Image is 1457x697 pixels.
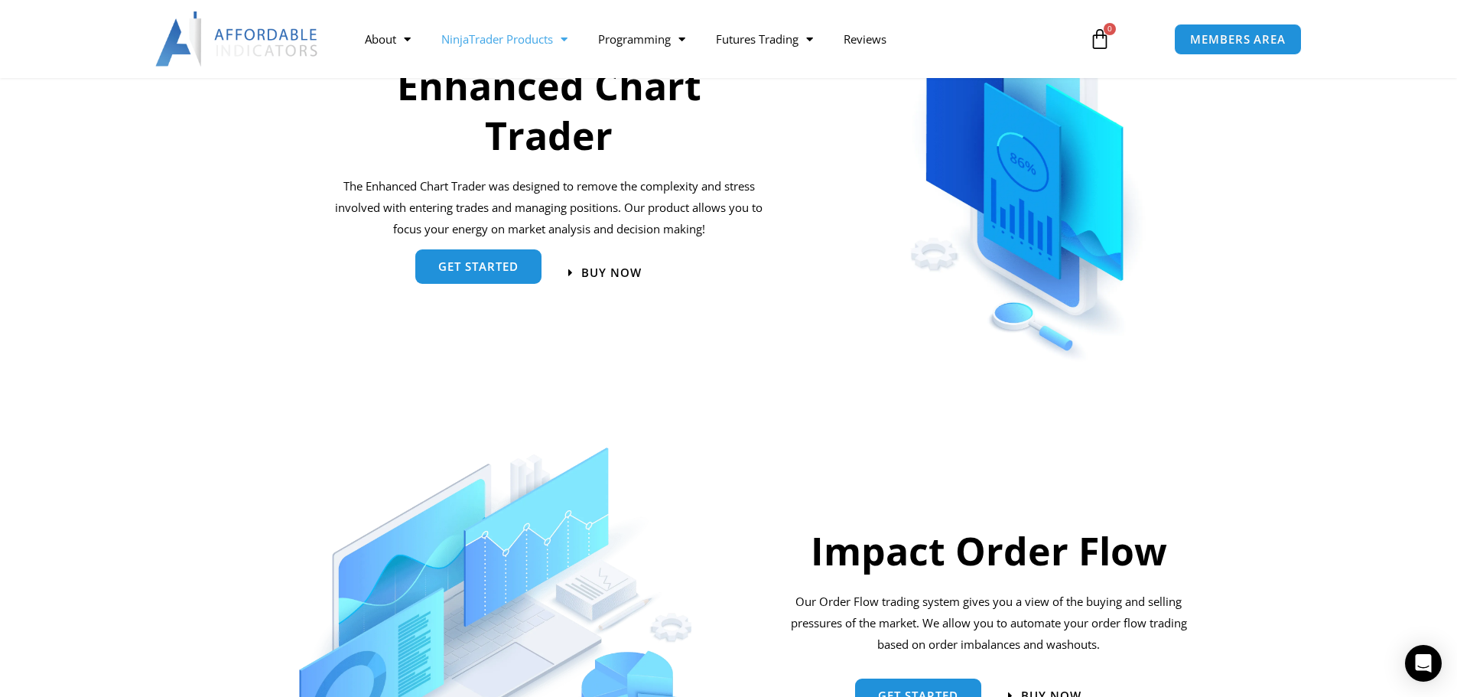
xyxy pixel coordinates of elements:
[415,249,541,284] a: get started
[333,61,766,161] h2: Enhanced Chart Trader
[783,591,1195,656] div: Our Order Flow trading system gives you a view of the buying and selling pressures of the market....
[701,21,828,57] a: Futures Trading
[333,176,766,240] p: The Enhanced Chart Trader was designed to remove the complexity and stress involved with entering...
[426,21,583,57] a: NinjaTrader Products
[1066,17,1133,61] a: 0
[1405,645,1442,682] div: Open Intercom Messenger
[783,526,1195,576] h2: Impact Order Flow
[1190,34,1286,45] span: MEMBERS AREA
[350,21,1072,57] nav: Menu
[828,21,902,57] a: Reviews
[350,21,426,57] a: About
[583,21,701,57] a: Programming
[1174,24,1302,55] a: MEMBERS AREA
[581,267,642,278] span: Buy now
[155,11,320,67] img: LogoAI | Affordable Indicators – NinjaTrader
[438,261,519,272] span: get started
[1104,23,1116,35] span: 0
[568,267,642,278] a: Buy now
